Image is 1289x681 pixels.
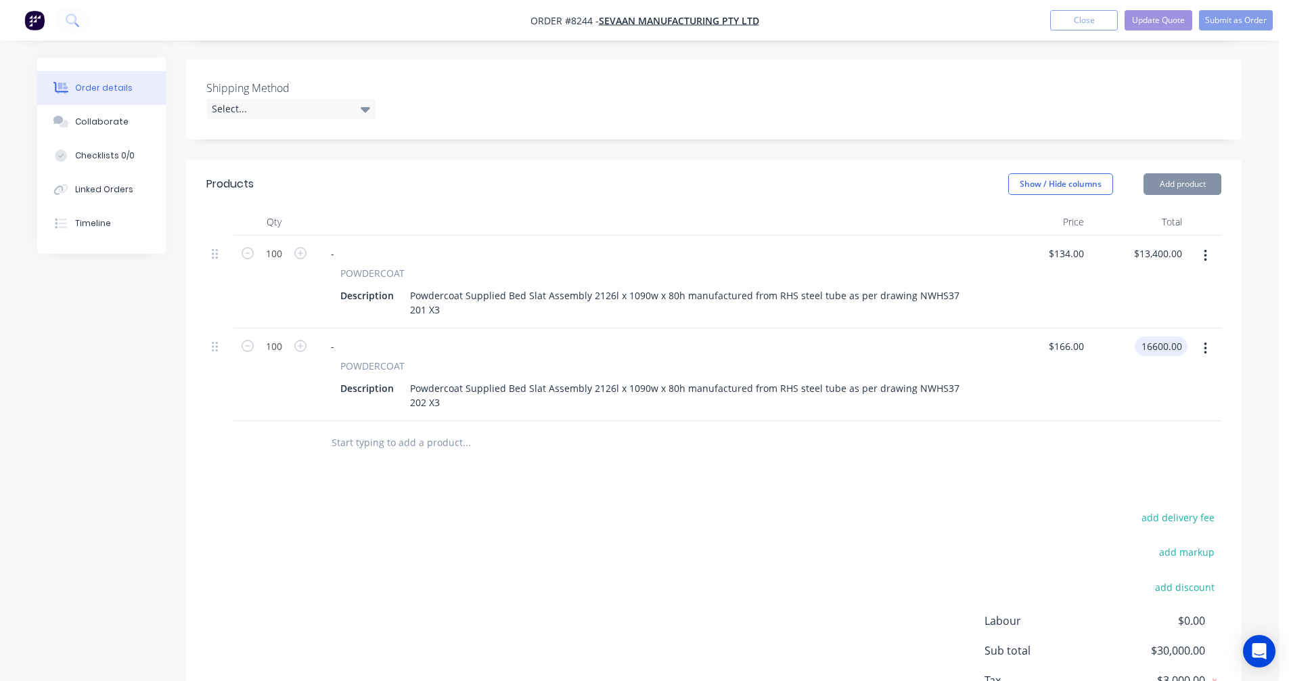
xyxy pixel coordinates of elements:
[206,99,376,119] div: Select...
[335,286,399,305] div: Description
[1144,173,1221,195] button: Add product
[37,206,166,240] button: Timeline
[233,208,315,236] div: Qty
[340,359,405,373] span: POWDERCOAT
[206,80,376,96] label: Shipping Method
[985,642,1105,659] span: Sub total
[206,176,254,192] div: Products
[1125,10,1192,30] button: Update Quote
[599,14,759,27] a: Sevaan Manufacturing Pty Ltd
[75,116,129,128] div: Collaborate
[75,217,111,229] div: Timeline
[405,378,966,412] div: Powdercoat Supplied Bed Slat Assembly 2126l x 1090w x 80h manufactured from RHS steel tube as per...
[331,429,602,456] input: Start typing to add a product...
[340,266,405,280] span: POWDERCOAT
[405,286,966,320] div: Powdercoat Supplied Bed Slat Assembly 2126l x 1090w x 80h manufactured from RHS steel tube as per...
[37,71,166,105] button: Order details
[24,10,45,30] img: Factory
[1152,543,1221,561] button: add markup
[1050,10,1118,30] button: Close
[1105,642,1205,659] span: $30,000.00
[320,244,345,263] div: -
[75,150,135,162] div: Checklists 0/0
[1089,208,1188,236] div: Total
[1008,173,1113,195] button: Show / Hide columns
[37,139,166,173] button: Checklists 0/0
[1134,508,1221,527] button: add delivery fee
[320,336,345,356] div: -
[37,105,166,139] button: Collaborate
[1105,613,1205,629] span: $0.00
[1243,635,1275,667] div: Open Intercom Messenger
[75,82,133,94] div: Order details
[530,14,599,27] span: Order #8244 -
[985,613,1105,629] span: Labour
[335,378,399,398] div: Description
[75,183,133,196] div: Linked Orders
[1148,577,1221,596] button: add discount
[991,208,1089,236] div: Price
[37,173,166,206] button: Linked Orders
[1199,10,1273,30] button: Submit as Order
